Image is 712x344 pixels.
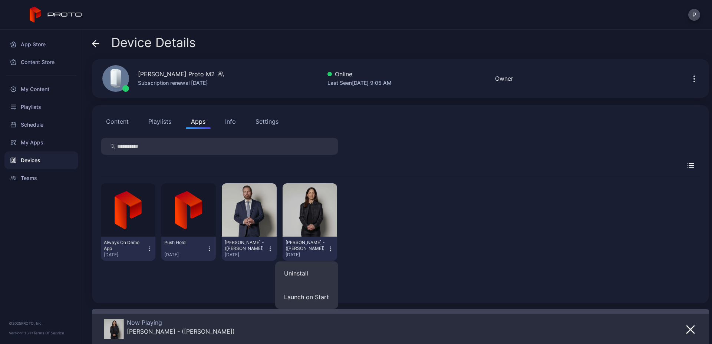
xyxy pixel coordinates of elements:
[111,36,196,50] span: Device Details
[225,240,273,258] button: [PERSON_NAME] - ([PERSON_NAME])[DATE]
[9,320,74,326] div: © 2025 PROTO, Inc.
[327,79,392,87] div: Last Seen [DATE] 9:05 AM
[164,240,213,258] button: Push Hold[DATE]
[33,331,64,335] a: Terms Of Service
[275,261,338,285] button: Uninstall
[4,169,78,187] a: Teams
[127,319,235,326] div: Now Playing
[4,98,78,116] a: Playlists
[164,240,205,246] div: Push Hold
[4,151,78,169] a: Devices
[256,117,278,126] div: Settings
[164,252,207,258] div: [DATE]
[327,70,392,79] div: Online
[104,252,146,258] div: [DATE]
[250,114,284,129] button: Settings
[4,53,78,71] a: Content Store
[286,240,326,251] div: Dr. Meltzer - (Mayo)
[225,240,266,251] div: Jared - (Mayo)
[275,285,338,309] button: Launch on Start
[101,114,134,129] button: Content
[688,9,700,21] button: P
[104,240,152,258] button: Always On Demo App[DATE]
[138,79,224,87] div: Subscription renewal [DATE]
[286,252,328,258] div: [DATE]
[220,114,241,129] button: Info
[286,240,334,258] button: [PERSON_NAME] - ([PERSON_NAME])[DATE]
[143,114,177,129] button: Playlists
[4,36,78,53] a: App Store
[4,116,78,134] a: Schedule
[127,328,235,335] div: Dr. Meltzer - (Mayo)
[104,240,145,251] div: Always On Demo App
[4,80,78,98] a: My Content
[9,331,33,335] span: Version 1.13.1 •
[4,134,78,151] a: My Apps
[138,70,215,79] div: [PERSON_NAME] Proto M2
[225,117,236,126] div: Info
[225,252,267,258] div: [DATE]
[495,74,513,83] div: Owner
[186,114,211,129] button: Apps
